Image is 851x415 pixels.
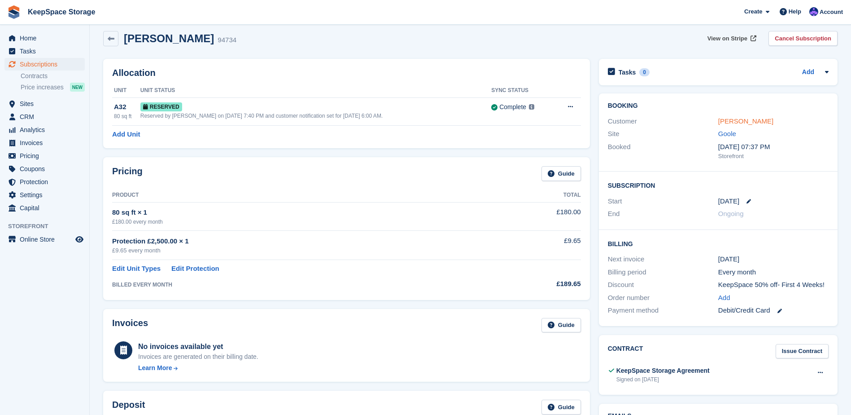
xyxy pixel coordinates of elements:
[608,239,829,248] h2: Billing
[608,267,718,278] div: Billing period
[4,163,85,175] a: menu
[20,176,74,188] span: Protection
[608,344,643,359] h2: Contract
[20,163,74,175] span: Coupons
[608,280,718,290] div: Discount
[138,352,258,362] div: Invoices are generated on their billing date.
[112,68,581,78] h2: Allocation
[140,84,491,98] th: Unit Status
[608,209,718,219] div: End
[768,31,838,46] a: Cancel Subscription
[541,400,581,415] a: Guide
[20,202,74,214] span: Capital
[608,305,718,316] div: Payment method
[541,318,581,333] a: Guide
[20,58,74,71] span: Subscriptions
[494,279,580,289] div: £189.65
[112,188,494,203] th: Product
[718,117,773,125] a: [PERSON_NAME]
[124,32,214,44] h2: [PERSON_NAME]
[140,102,182,111] span: Reserved
[112,84,140,98] th: Unit
[494,231,580,260] td: £9.65
[491,84,554,98] th: Sync Status
[608,116,718,127] div: Customer
[718,293,730,303] a: Add
[608,102,829,110] h2: Booking
[4,45,85,57] a: menu
[619,68,636,76] h2: Tasks
[718,210,744,217] span: Ongoing
[616,375,710,384] div: Signed on [DATE]
[21,82,85,92] a: Price increases NEW
[112,218,494,226] div: £180.00 every month
[74,234,85,245] a: Preview store
[4,97,85,110] a: menu
[529,104,534,110] img: icon-info-grey-7440780725fd019a000dd9b08b2336e03edf1995a4989e88bcd33f0948082b44.svg
[112,236,494,247] div: Protection £2,500.00 × 1
[494,202,580,230] td: £180.00
[776,344,829,359] a: Issue Contract
[639,68,650,76] div: 0
[112,264,161,274] a: Edit Unit Types
[718,254,829,265] div: [DATE]
[608,293,718,303] div: Order number
[820,8,843,17] span: Account
[20,137,74,149] span: Invoices
[20,124,74,136] span: Analytics
[112,400,145,415] h2: Deposit
[112,129,140,140] a: Add Unit
[24,4,99,19] a: KeepSpace Storage
[21,72,85,80] a: Contracts
[802,67,814,78] a: Add
[608,142,718,161] div: Booked
[112,246,494,255] div: £9.65 every month
[4,202,85,214] a: menu
[707,34,747,43] span: View on Stripe
[718,130,736,137] a: Goole
[4,110,85,123] a: menu
[138,341,258,352] div: No invoices available yet
[718,142,829,152] div: [DATE] 07:37 PM
[112,281,494,289] div: BILLED EVERY MONTH
[114,102,140,112] div: A32
[608,254,718,265] div: Next invoice
[4,32,85,44] a: menu
[4,233,85,246] a: menu
[789,7,801,16] span: Help
[21,83,64,92] span: Price increases
[744,7,762,16] span: Create
[20,150,74,162] span: Pricing
[718,267,829,278] div: Every month
[218,35,236,45] div: 94734
[718,280,829,290] div: KeepSpace 50% off- First 4 Weeks!
[138,363,258,373] a: Learn More
[7,5,21,19] img: stora-icon-8386f47178a22dfd0bd8f6a31ec36ba5ce8667c1dd55bd0f319d3a0aa187defe.svg
[541,166,581,181] a: Guide
[138,363,172,373] div: Learn More
[112,166,143,181] h2: Pricing
[112,207,494,218] div: 80 sq ft × 1
[4,176,85,188] a: menu
[20,32,74,44] span: Home
[718,305,829,316] div: Debit/Credit Card
[20,45,74,57] span: Tasks
[494,188,580,203] th: Total
[70,83,85,92] div: NEW
[718,152,829,161] div: Storefront
[8,222,89,231] span: Storefront
[4,58,85,71] a: menu
[20,110,74,123] span: CRM
[20,233,74,246] span: Online Store
[809,7,818,16] img: Chloe Clark
[499,102,526,112] div: Complete
[4,150,85,162] a: menu
[112,318,148,333] h2: Invoices
[704,31,758,46] a: View on Stripe
[608,181,829,190] h2: Subscription
[140,112,491,120] div: Reserved by [PERSON_NAME] on [DATE] 7:40 PM and customer notification set for [DATE] 6:00 AM.
[4,137,85,149] a: menu
[20,97,74,110] span: Sites
[608,196,718,207] div: Start
[616,366,710,375] div: KeepSpace Storage Agreement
